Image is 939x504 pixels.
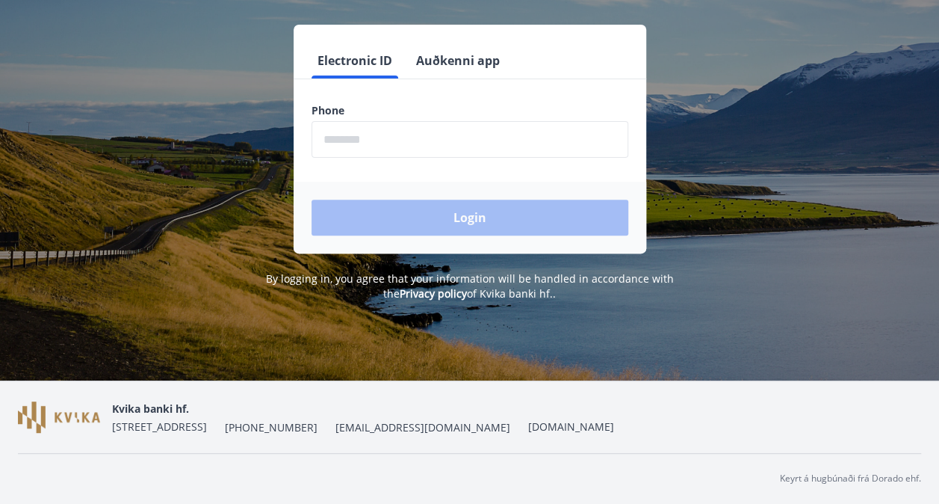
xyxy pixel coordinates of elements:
span: By logging in, you agree that your information will be handled in accordance with the of Kvika ba... [266,271,674,301]
button: Auðkenni app [410,43,506,79]
a: Privacy policy [400,286,467,301]
a: [DOMAIN_NAME] [528,420,614,434]
p: Keyrt á hugbúnaði frá Dorado ehf. [780,472,921,485]
span: [STREET_ADDRESS] [112,420,207,434]
label: Phone [312,103,628,118]
span: Kvika banki hf. [112,402,189,416]
button: Electronic ID [312,43,398,79]
span: [EMAIL_ADDRESS][DOMAIN_NAME] [335,420,510,435]
img: GzFmWhuCkUxVWrb40sWeioDp5tjnKZ3EtzLhRfaL.png [18,402,100,434]
span: [PHONE_NUMBER] [225,420,317,435]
